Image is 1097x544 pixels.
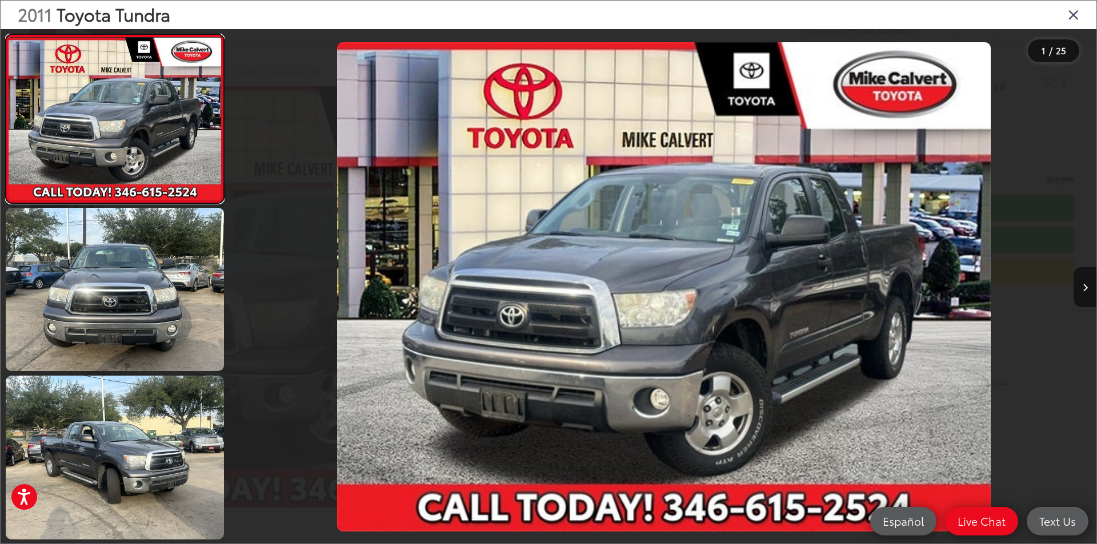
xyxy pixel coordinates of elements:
[1027,507,1088,535] a: Text Us
[6,38,223,200] img: 2011 Toyota Tundra Grade 4.6L V8
[1074,267,1096,307] button: Next image
[18,2,52,26] span: 2011
[945,507,1018,535] a: Live Chat
[1042,44,1046,57] span: 1
[3,374,226,541] img: 2011 Toyota Tundra Grade 4.6L V8
[952,514,1011,528] span: Live Chat
[57,2,170,26] span: Toyota Tundra
[231,42,1096,532] div: 2011 Toyota Tundra Grade 4.6L V8 0
[1068,7,1079,22] i: Close gallery
[337,42,991,532] img: 2011 Toyota Tundra Grade 4.6L V8
[1056,44,1066,57] span: 25
[870,507,936,535] a: Español
[1034,514,1082,528] span: Text Us
[3,206,226,373] img: 2011 Toyota Tundra Grade 4.6L V8
[1048,47,1054,55] span: /
[877,514,930,528] span: Español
